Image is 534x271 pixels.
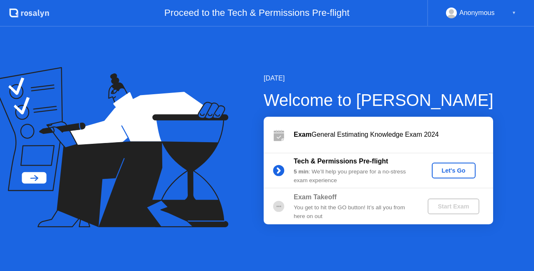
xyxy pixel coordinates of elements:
b: 5 min [294,168,309,175]
div: Let's Go [435,167,472,174]
div: Anonymous [459,8,495,18]
b: Tech & Permissions Pre-flight [294,158,388,165]
button: Let's Go [432,163,476,178]
div: General Estimating Knowledge Exam 2024 [294,130,493,140]
b: Exam [294,131,312,138]
div: ▼ [512,8,516,18]
div: Start Exam [431,203,476,210]
div: [DATE] [264,73,494,83]
div: Welcome to [PERSON_NAME] [264,88,494,113]
div: : We’ll help you prepare for a no-stress exam experience [294,168,414,185]
button: Start Exam [428,198,479,214]
b: Exam Takeoff [294,193,337,201]
div: You get to hit the GO button! It’s all you from here on out [294,203,414,221]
